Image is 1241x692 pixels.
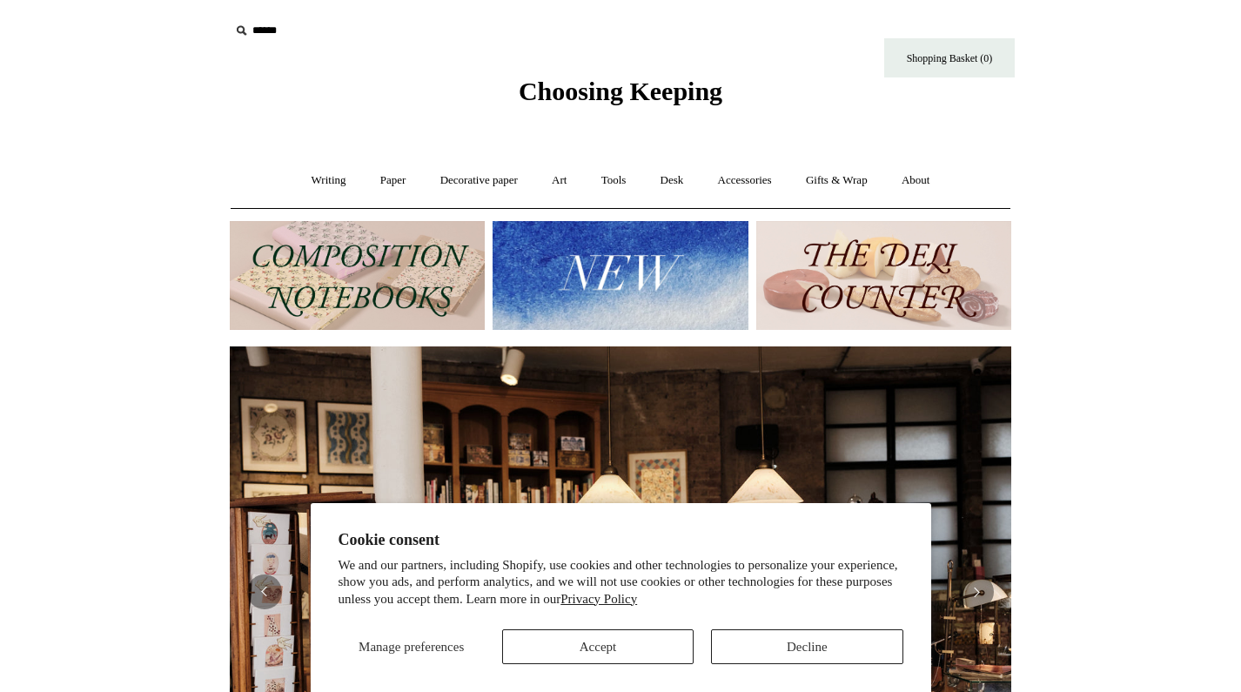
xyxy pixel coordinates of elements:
a: Tools [586,158,642,204]
button: Accept [502,629,694,664]
button: Next [959,574,994,609]
img: New.jpg__PID:f73bdf93-380a-4a35-bcfe-7823039498e1 [493,221,748,330]
a: About [886,158,946,204]
a: Gifts & Wrap [790,158,883,204]
img: 202302 Composition ledgers.jpg__PID:69722ee6-fa44-49dd-a067-31375e5d54ec [230,221,485,330]
button: Decline [711,629,902,664]
span: Manage preferences [359,640,464,654]
span: Choosing Keeping [519,77,722,105]
a: Shopping Basket (0) [884,38,1015,77]
a: Decorative paper [425,158,533,204]
h2: Cookie consent [339,531,903,549]
a: Privacy Policy [560,592,637,606]
a: Accessories [702,158,788,204]
button: Manage preferences [339,629,485,664]
a: Paper [365,158,422,204]
a: Art [536,158,582,204]
a: Desk [645,158,700,204]
a: Choosing Keeping [519,91,722,103]
a: Writing [296,158,362,204]
button: Previous [247,574,282,609]
p: We and our partners, including Shopify, use cookies and other technologies to personalize your ex... [339,557,903,608]
img: The Deli Counter [756,221,1011,330]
